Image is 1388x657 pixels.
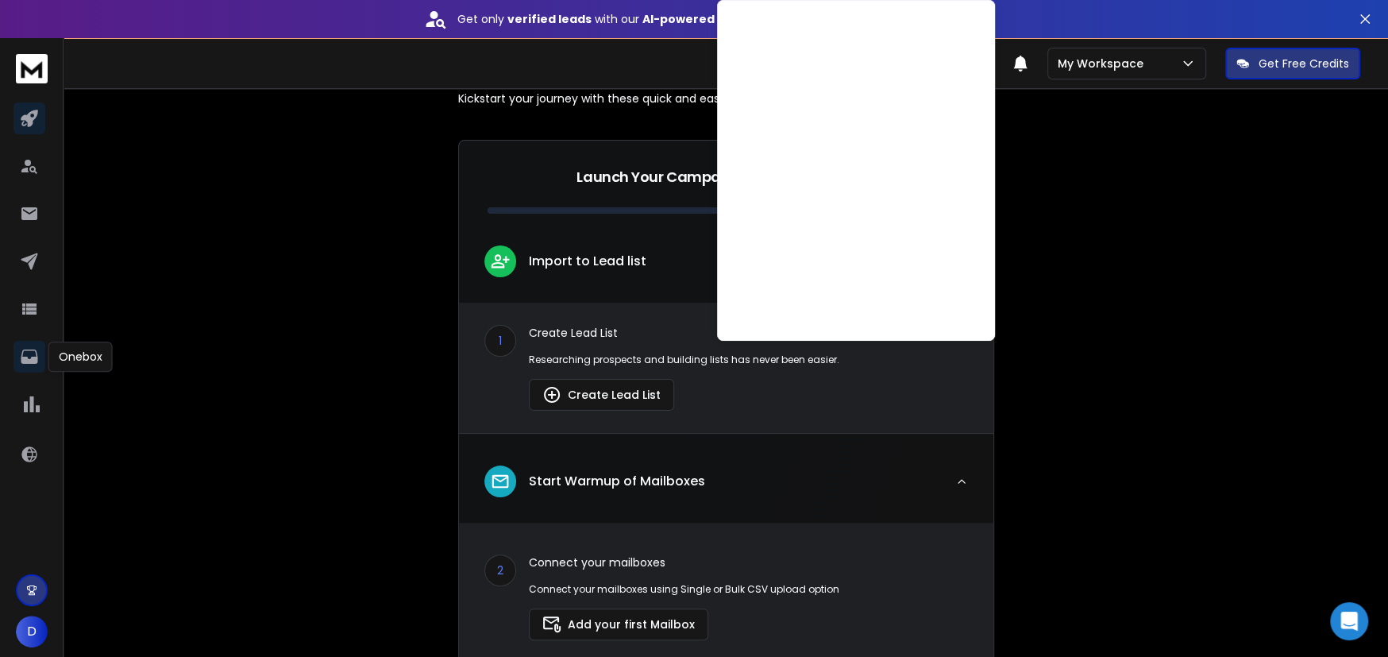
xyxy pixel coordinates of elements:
[1058,56,1150,71] p: My Workspace
[529,325,968,341] p: Create Lead List
[529,379,674,411] button: Create Lead List
[459,303,993,433] div: leadImport to Lead list
[529,472,705,491] p: Start Warmup of Mailboxes
[484,325,516,357] div: 1
[459,233,993,303] button: leadImport to Lead list
[529,354,968,366] p: Researching prospects and building lists has never been easier.
[529,555,839,570] p: Connect your mailboxes
[490,251,511,271] img: lead
[529,609,708,640] button: Add your first Mailbox
[484,555,516,586] div: 2
[490,471,511,492] img: lead
[529,252,646,271] p: Import to Lead list
[48,342,113,372] div: Onebox
[16,616,48,647] button: D
[16,54,48,83] img: logo
[457,11,899,27] p: Get only with our starting at $22/mo
[458,91,759,106] p: Kickstart your journey with these quick and easy steps
[1330,602,1368,640] div: Open Intercom Messenger
[529,583,839,596] p: Connect your mailboxes using Single or Bulk CSV upload option
[576,166,849,188] p: Launch Your Campaign in 3 Easy Steps
[1225,48,1360,79] button: Get Free Credits
[507,11,592,27] strong: verified leads
[459,453,993,523] button: leadStart Warmup of Mailboxes
[1259,56,1349,71] p: Get Free Credits
[542,385,561,404] img: lead
[642,11,791,27] strong: AI-powered Lead Finder,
